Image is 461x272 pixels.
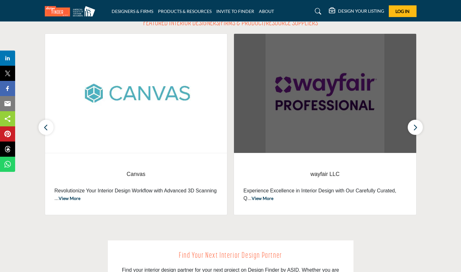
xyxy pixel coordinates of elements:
a: View More [59,196,80,201]
a: INVITE TO FINDER [216,9,254,14]
a: Canvas [55,166,218,183]
button: Log In [389,5,417,17]
img: Site Logo [45,6,98,16]
div: DESIGN YOUR LISTING [329,8,384,15]
a: wayfair LLC [243,166,407,183]
a: DESIGNERS & FIRMS [112,9,153,14]
span: Log In [395,9,410,14]
span: Canvas [55,170,218,178]
span: wayfair LLC [243,170,407,178]
a: View More [252,196,273,201]
a: ABOUT [259,9,274,14]
img: Canvas [45,34,227,153]
a: PRODUCTS & RESOURCES [158,9,212,14]
a: Search [309,6,325,16]
p: Revolutionize Your Interior Design Workflow with Advanced 3D Scanning ... [55,187,218,202]
p: Experience Excellence in Interior Design with Our Carefully Curated, Q... [243,187,407,202]
h2: FEATURED INTERIOR DESIGNERS/FIRMS & PRODUCT/RESOURCE SUPPLIERS [143,18,318,29]
h5: DESIGN YOUR LISTING [338,8,384,14]
h2: Find Your Next Interior Design Partner [122,250,339,262]
img: wayfair LLC [234,34,416,153]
